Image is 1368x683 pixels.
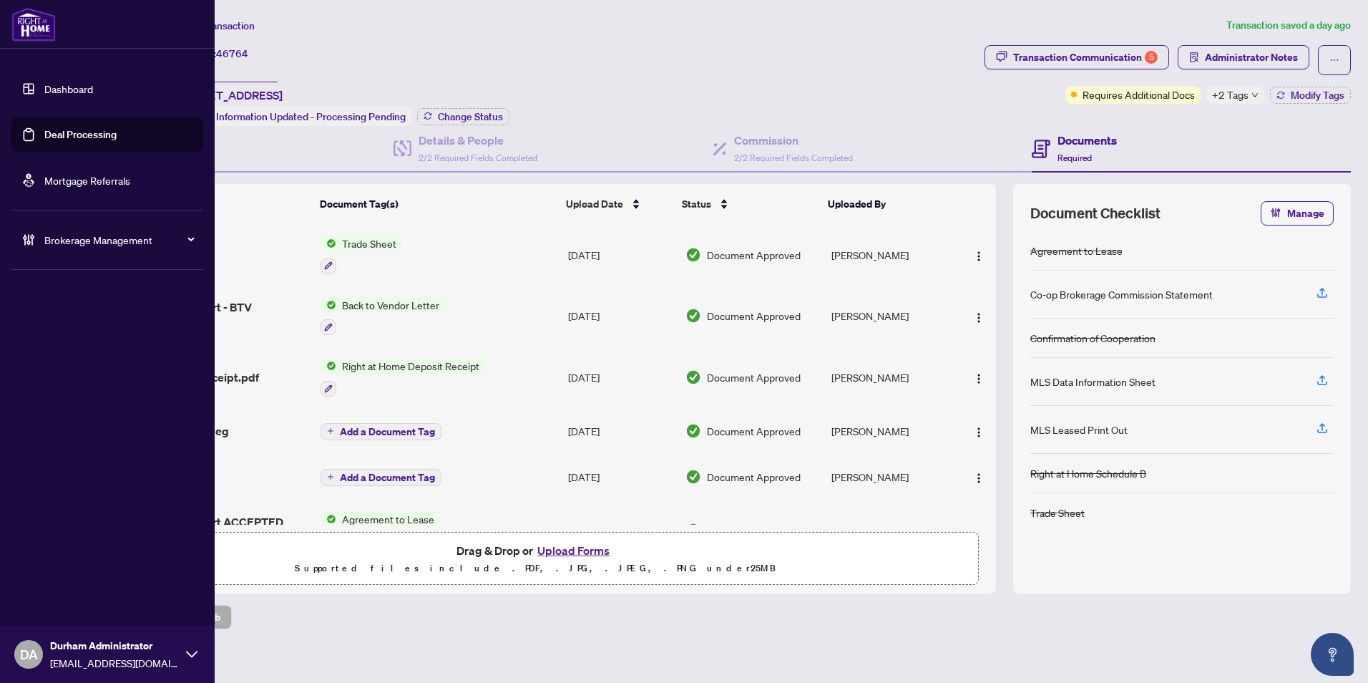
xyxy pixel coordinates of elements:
h4: Details & People [419,132,537,149]
h4: Documents [1057,132,1117,149]
span: 270 Coventry Crt ACCEPTED AND ACKNOWLEDGED.pdf [132,513,309,548]
button: Change Status [417,108,509,125]
span: Document Approved [707,423,801,439]
img: Status Icon [321,358,336,374]
td: [PERSON_NAME] [826,286,954,347]
span: Agreement to Lease [336,511,440,527]
span: DA [20,644,38,664]
button: Status IconAgreement to Lease [321,511,515,550]
div: Co-op Brokerage Commission Statement [1030,286,1213,302]
button: Logo [967,519,990,542]
img: Logo [973,473,985,484]
span: Back to Vendor Letter [336,297,445,313]
div: MLS Leased Print Out [1030,422,1128,437]
img: Document Status [685,369,701,385]
button: Add a Document Tag [321,468,441,486]
div: Confirmation of Cooperation [1030,330,1156,346]
div: Trade Sheet [1030,505,1085,520]
span: Document Approved [707,369,801,385]
button: Status IconBack to Vendor Letter [321,297,445,336]
td: [PERSON_NAME] [826,500,954,561]
span: [STREET_ADDRESS] [177,87,283,104]
div: Agreement to Lease [1030,243,1123,258]
span: Administrator Notes [1205,46,1298,69]
img: Document Status [685,247,701,263]
p: Supported files include .PDF, .JPG, .JPEG, .PNG under 25 MB [101,560,969,577]
td: [DATE] [562,347,679,408]
span: [EMAIL_ADDRESS][DOMAIN_NAME] [50,655,179,671]
td: [PERSON_NAME] [826,408,954,454]
div: Right at Home Schedule B [1030,465,1146,481]
th: Document Tag(s) [314,184,560,224]
button: Logo [967,366,990,389]
button: Logo [967,304,990,327]
a: Mortgage Referrals [44,174,130,187]
img: Document Status [685,469,701,485]
td: [DATE] [562,500,679,561]
td: [DATE] [562,286,679,347]
td: [PERSON_NAME] [826,347,954,408]
span: Trade Sheet [336,236,402,251]
span: Durham Administrator [50,638,179,654]
span: 270 Coventry Crt - BTV LETTER.pdf [132,299,309,333]
span: Drag & Drop or [456,541,614,560]
img: Document Status [685,523,701,538]
a: Dashboard [44,82,93,95]
td: [DATE] [562,408,679,454]
span: down [1251,92,1259,99]
img: Logo [973,373,985,384]
span: Required [1057,152,1092,163]
button: Logo [967,243,990,266]
button: Add a Document Tag [321,423,441,440]
span: Add a Document Tag [340,473,435,483]
span: Document Checklist [1030,203,1161,223]
img: Logo [973,312,985,324]
h4: Commission [734,132,853,149]
img: Document Status [685,423,701,439]
span: Modify Tags [1291,90,1344,100]
span: Upload Date [566,196,623,212]
span: View Transaction [178,19,255,32]
div: Transaction Communication [1013,46,1158,69]
th: Uploaded By [822,184,951,224]
span: 46764 [216,47,248,60]
span: plus [327,427,334,435]
span: Drag & Drop orUpload FormsSupported files include .PDF, .JPG, .JPEG, .PNG under25MB [92,533,978,586]
button: Logo [967,420,990,442]
span: Document Approved [707,469,801,485]
td: [DATE] [562,454,679,500]
th: Upload Date [560,184,677,224]
img: Logo [973,427,985,438]
button: Manage [1261,201,1334,226]
span: Information Updated - Processing Pending [216,110,406,123]
td: [PERSON_NAME] [826,224,954,286]
span: Requires Additional Docs [1083,87,1195,102]
div: Status: [177,107,411,126]
span: +2 Tags [1212,87,1249,103]
button: Transaction Communication5 [985,45,1169,69]
div: MLS Data Information Sheet [1030,374,1156,389]
button: Upload Forms [533,541,614,560]
img: Status Icon [321,297,336,313]
span: Status [682,196,711,212]
img: Status Icon [321,236,336,251]
span: Add a Document Tag [340,427,435,437]
button: Add a Document Tag [321,469,441,486]
span: ellipsis [1329,55,1339,65]
img: Status Icon [321,511,336,527]
button: Modify Tags [1270,87,1351,104]
span: 2/2 Required Fields Completed [734,152,853,163]
button: Add a Document Tag [321,422,441,440]
span: plus [327,473,334,480]
td: [PERSON_NAME] [826,454,954,500]
span: Right at Home Deposit Receipt [336,358,485,374]
button: Logo [967,465,990,488]
a: Deal Processing [44,128,117,141]
th: Status [676,184,821,224]
img: Logo [973,251,985,262]
span: 2/2 Required Fields Completed [419,152,537,163]
td: [DATE] [562,224,679,286]
article: Transaction saved a day ago [1226,17,1351,34]
button: Status IconRight at Home Deposit Receipt [321,358,485,397]
span: Manage [1287,202,1324,225]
